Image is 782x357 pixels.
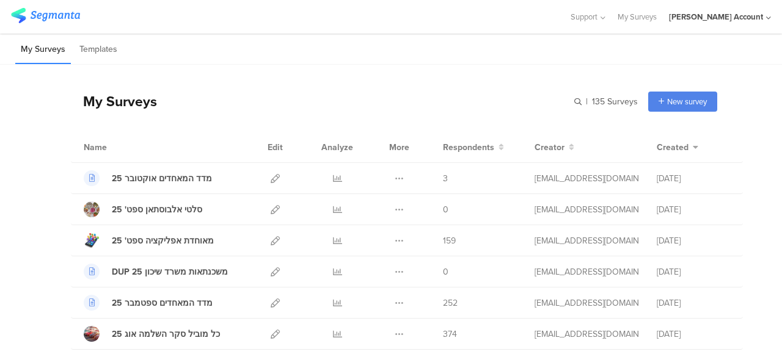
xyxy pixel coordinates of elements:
a: DUP משכנתאות משרד שיכון 25 [84,264,228,279]
div: כל מוביל סקר השלמה אוג 25 [112,328,220,341]
span: Support [571,11,597,23]
a: מאוחדת אפליקציה ספט' 25 [84,233,214,248]
span: 374 [443,328,457,341]
a: 25 מדד המאחדים אוקטובר [84,170,212,186]
div: afkar2005@gmail.com [535,297,638,309]
a: כל מוביל סקר השלמה אוג 25 [84,326,220,342]
button: Respondents [443,141,504,154]
div: [DATE] [657,172,730,185]
div: מדד המאחדים ספטמבר 25 [112,297,213,309]
div: afkar2005@gmail.com [535,203,638,216]
button: Created [657,141,698,154]
span: 159 [443,234,456,247]
span: 252 [443,297,458,309]
span: Respondents [443,141,494,154]
div: 25 מדד המאחדים אוקטובר [112,172,212,185]
div: More [386,132,412,162]
div: Analyze [319,132,356,162]
div: My Surveys [71,91,157,112]
div: [DATE] [657,297,730,309]
div: [DATE] [657,234,730,247]
div: afkar2005@gmail.com [535,234,638,247]
span: Creator [535,141,565,154]
div: DUP משכנתאות משרד שיכון 25 [112,265,228,278]
div: סלטי אלבוסתאן ספט' 25 [112,203,202,216]
div: Name [84,141,157,154]
img: segmanta logo [11,8,80,23]
span: 0 [443,203,448,216]
div: [PERSON_NAME] Account [669,11,763,23]
span: 0 [443,265,448,278]
div: [DATE] [657,203,730,216]
button: Creator [535,141,574,154]
li: My Surveys [15,35,71,64]
span: Created [657,141,689,154]
div: Edit [262,132,288,162]
a: מדד המאחדים ספטמבר 25 [84,295,213,311]
span: New survey [667,96,707,107]
span: 3 [443,172,448,185]
span: | [584,95,590,108]
div: [DATE] [657,328,730,341]
div: afkar2005@gmail.com [535,328,638,341]
a: סלטי אלבוסתאן ספט' 25 [84,201,202,217]
li: Templates [74,35,123,64]
div: [DATE] [657,265,730,278]
span: 135 Surveys [592,95,638,108]
div: מאוחדת אפליקציה ספט' 25 [112,234,214,247]
div: afkar2005@gmail.com [535,265,638,278]
div: afkar2005@gmail.com [535,172,638,185]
